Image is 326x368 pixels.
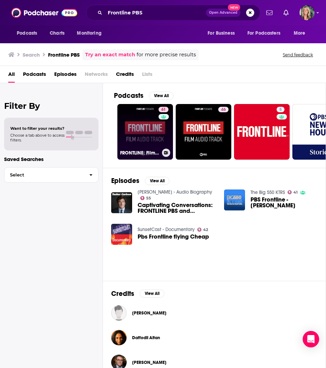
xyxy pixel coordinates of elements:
[8,69,15,83] a: All
[111,224,132,245] img: Pbs Frontline flying Cheap
[281,7,291,19] a: Show notifications dropdown
[111,289,164,298] a: CreditsView All
[4,173,84,177] span: Select
[4,167,98,183] button: Select
[138,202,216,214] a: Captivating Conversations: FRONTLINE PBS and Theo Von Dominate the Digital Landscape
[303,331,319,347] div: Open Intercom Messenger
[10,126,65,131] span: Want to filter your results?
[111,176,139,185] h2: Episodes
[145,177,170,185] button: View All
[111,305,127,321] img: Joshua Rae
[77,28,101,38] span: Monitoring
[208,28,235,38] span: For Business
[140,289,164,298] button: View All
[114,91,174,100] a: PodcastsView All
[86,5,260,21] div: Search podcasts, credits, & more...
[176,104,231,160] a: 46
[10,133,65,142] span: Choose a tab above to access filters.
[197,228,208,232] a: 42
[120,150,159,156] h3: FRONTLINE: Film Audio Track | PBS
[293,191,298,194] span: 41
[300,5,315,20] button: Show profile menu
[85,51,135,59] a: Try an exact match
[161,106,166,113] span: 61
[111,192,132,213] img: Captivating Conversations: FRONTLINE PBS and Theo Von Dominate the Digital Landscape
[140,196,151,200] a: 55
[23,51,40,58] h3: Search
[105,7,206,18] input: Search podcasts, credits, & more...
[4,101,98,111] h2: Filter By
[17,28,37,38] span: Podcasts
[4,156,98,162] p: Saved Searches
[224,189,245,210] img: PBS Frontline - Laura Sullivan
[132,335,160,341] a: Daffodil Altan
[281,52,315,58] button: Send feedback
[138,202,216,214] span: Captivating Conversations: FRONTLINE PBS and [PERSON_NAME] Dominate the Digital Landscape
[203,228,208,231] span: 42
[279,106,282,113] span: 5
[234,104,290,160] a: 5
[114,91,143,100] h2: Podcasts
[300,5,315,20] span: Logged in as lisa.beech
[111,176,170,185] a: EpisodesView All
[111,289,134,298] h2: Credits
[85,69,108,83] span: Networks
[294,28,305,38] span: More
[138,234,209,240] a: Pbs Frontline flying Cheap
[159,107,168,112] a: 61
[218,107,229,112] a: 46
[277,107,284,112] a: 5
[116,69,134,83] a: Credits
[206,9,241,17] button: Open AdvancedNew
[300,5,315,20] img: User Profile
[137,51,196,59] span: for more precise results
[111,330,127,345] img: Daffodil Altan
[251,189,285,195] a: The Big 550 KTRS
[45,27,69,40] a: Charts
[247,28,280,38] span: For Podcasters
[142,69,152,83] span: Lists
[132,360,166,365] a: Michael Kirk
[72,27,110,40] button: open menu
[228,4,240,11] span: New
[221,106,226,113] span: 46
[111,327,317,349] button: Daffodil AltanDaffodil Altan
[146,197,151,200] span: 55
[11,6,77,19] img: Podchaser - Follow, Share and Rate Podcasts
[12,27,46,40] button: open menu
[138,227,195,232] a: SunsetCast - Documentary
[54,69,77,83] a: Episodes
[138,189,212,195] a: Tucker Carlson - Audio Biography
[132,310,166,316] a: Joshua Rae
[289,27,314,40] button: open menu
[132,360,166,365] span: [PERSON_NAME]
[50,28,65,38] span: Charts
[23,69,46,83] a: Podcasts
[111,302,317,324] button: Joshua RaeJoshua Rae
[209,11,237,14] span: Open Advanced
[264,7,275,19] a: Show notifications dropdown
[117,104,173,160] a: 61FRONTLINE: Film Audio Track | PBS
[149,92,174,100] button: View All
[132,310,166,316] span: [PERSON_NAME]
[243,27,290,40] button: open menu
[288,190,298,194] a: 41
[48,51,80,58] h3: Frontline PBS
[203,27,243,40] button: open menu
